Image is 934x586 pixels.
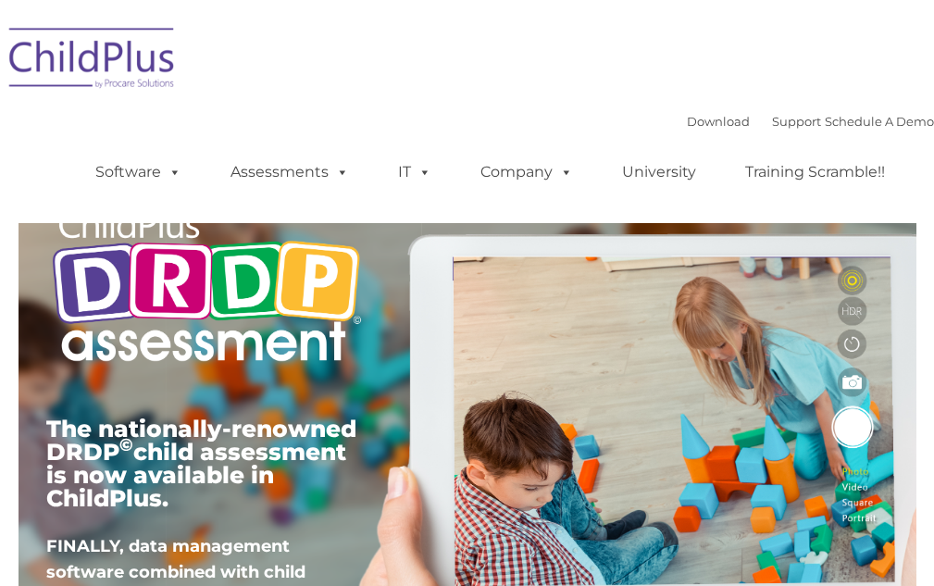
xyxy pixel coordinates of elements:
a: Software [77,154,200,191]
a: Schedule A Demo [825,114,934,129]
font: | [687,114,934,129]
a: Training Scramble!! [727,154,903,191]
a: University [604,154,715,191]
a: Download [687,114,750,129]
a: Support [772,114,821,129]
sup: © [119,434,133,455]
img: Copyright - DRDP Logo Light [46,190,367,385]
a: IT [380,154,450,191]
span: The nationally-renowned DRDP child assessment is now available in ChildPlus. [46,415,356,512]
a: Assessments [212,154,367,191]
a: Company [462,154,592,191]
